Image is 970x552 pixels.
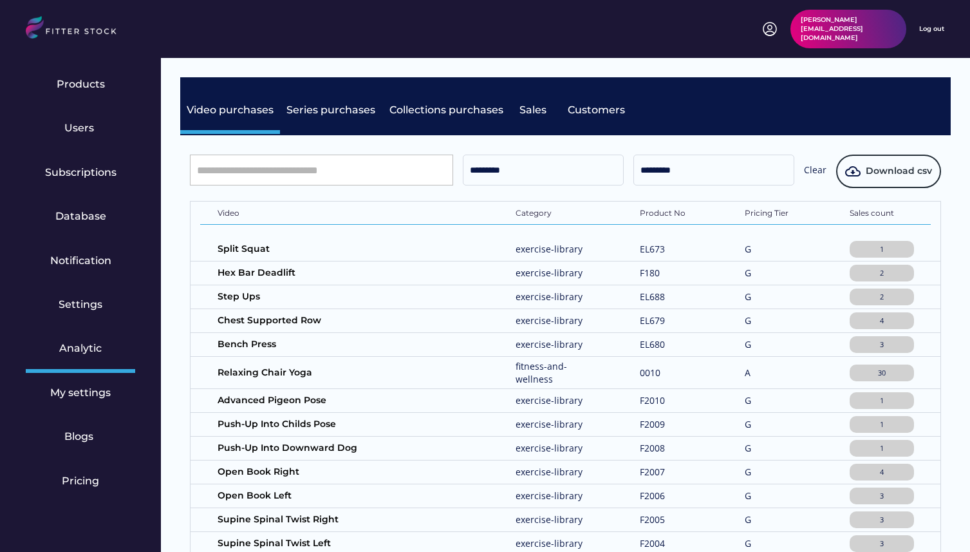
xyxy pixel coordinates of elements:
div: Push-Up Into Downward Dog [218,442,475,455]
div: exercise-library [516,490,599,502]
button: Download csv [836,155,941,188]
span: Download csv [866,165,932,178]
div: 1 [853,419,911,429]
div: G [745,442,809,455]
div: Customers [568,103,632,117]
div: G [745,418,809,431]
div: My settings [50,386,111,400]
div: G [745,267,809,280]
div: G [745,338,809,351]
div: G [745,490,809,502]
div: Chest Supported Row [218,314,475,327]
div: exercise-library [516,442,599,455]
div: Blogs [64,430,97,444]
div: G [745,537,809,550]
div: 30 [853,368,911,377]
div: Step Ups [218,290,475,303]
div: Product No [640,208,704,221]
div: Database [55,209,106,224]
div: 2 [853,268,911,278]
div: Video [218,208,475,221]
div: 0010 [640,366,704,379]
div: 3 [853,515,911,524]
div: fitness-and-wellness [516,360,599,385]
div: Subscriptions [45,166,117,180]
div: Hex Bar Deadlift [218,267,475,280]
div: Series purchases [286,103,377,117]
div: exercise-library [516,537,599,550]
div: exercise-library [516,466,599,479]
div: 3 [853,339,911,349]
div: Bench Press [218,338,475,351]
div: Relaxing Chair Yoga [218,366,475,379]
div: F2010 [640,394,704,407]
div: 2 [853,292,911,301]
div: 4 [853,467,911,477]
div: F2006 [640,490,704,502]
div: F2008 [640,442,704,455]
div: 4 [853,316,911,325]
div: Notification [50,254,111,268]
div: G [745,466,809,479]
div: exercise-library [516,290,599,303]
div: A [745,366,809,379]
div: Supine Spinal Twist Left [218,537,475,550]
div: Push-Up Into Childs Pose [218,418,475,431]
div: Open Book Left [218,490,475,502]
div: EL679 [640,314,704,327]
div: F2005 [640,513,704,526]
div: 1 [853,244,911,254]
div: exercise-library [516,243,599,256]
img: LOGO.svg [26,16,127,43]
div: G [745,243,809,256]
div: exercise-library [516,418,599,431]
div: EL680 [640,338,704,351]
div: F2007 [640,466,704,479]
div: exercise-library [516,513,599,526]
div: Video purchases [187,103,274,117]
div: exercise-library [516,267,599,280]
iframe: chat widget [916,500,957,539]
div: Products [57,77,105,91]
div: Pricing Tier [745,208,809,221]
div: exercise-library [516,394,599,407]
div: Log out [919,24,944,33]
div: EL673 [640,243,704,256]
div: Open Book Right [218,466,475,479]
div: Clear [804,164,826,180]
div: Supine Spinal Twist Right [218,513,475,526]
div: F180 [640,267,704,280]
div: 1 [853,395,911,405]
div: Pricing [62,474,99,488]
div: Advanced Pigeon Pose [218,394,475,407]
div: 1 [853,443,911,453]
div: Sales [519,103,552,117]
div: EL688 [640,290,704,303]
div: 3 [853,491,911,500]
div: G [745,314,809,327]
div: Collections purchases [389,103,503,117]
div: exercise-library [516,314,599,327]
div: Split Squat [218,243,475,256]
div: G [745,290,809,303]
div: Category [516,208,599,221]
div: Sales count [850,208,914,221]
div: F2009 [640,418,704,431]
div: 3 [853,538,911,548]
div: F2004 [640,537,704,550]
div: [PERSON_NAME][EMAIL_ADDRESS][DOMAIN_NAME] [801,15,896,43]
div: G [745,394,809,407]
div: Settings [59,298,102,312]
div: exercise-library [516,338,599,351]
img: profile-circle.svg [762,21,778,37]
div: G [745,513,809,526]
div: Users [64,121,97,135]
div: Analytic [59,341,102,356]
